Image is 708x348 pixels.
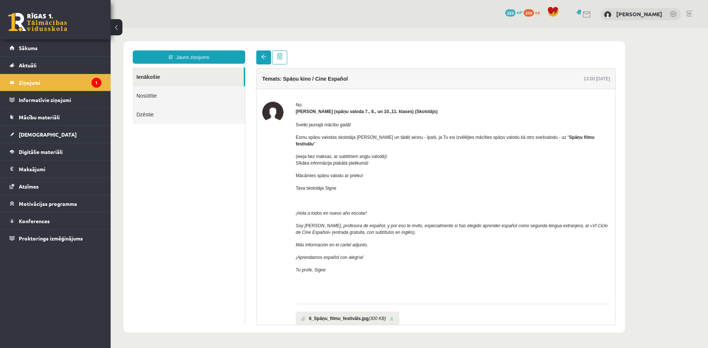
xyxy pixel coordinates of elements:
a: Proktoringa izmēģinājums [10,230,101,247]
h4: Temats: Spāņu kino / Cine Español [152,48,237,53]
span: Esmu spāņu valodas skolotāja [PERSON_NAME] un tādēļ aicinu - īpaši, ja Tu esi izvēlējies mācīties... [185,106,484,118]
iframe: To enrich screen reader interactions, please activate Accessibility in Grammarly extension settings [111,28,708,346]
span: Digitālie materiāli [19,148,63,155]
span: Tava skolotāja Signe [185,157,226,162]
i: (300 KB) [258,287,275,293]
a: Ziņojumi1 [10,74,101,91]
legend: Informatīvie ziņojumi [19,91,101,108]
span: (ieeja bez maksas, ar subtitriem angļu valodā)! Sīkāka informācija plakātā pielikumā! [185,126,277,137]
legend: Maksājumi [19,161,101,177]
a: Maksājumi [10,161,101,177]
legend: Ziņojumi [19,74,101,91]
a: Motivācijas programma [10,195,101,212]
span: mP [517,9,523,15]
a: 223 mP [505,9,523,15]
a: [PERSON_NAME] [616,10,662,18]
span: Proktoringa izmēģinājums [19,235,83,242]
i: 1 [91,78,101,88]
div: 13:00 [DATE] [473,47,499,54]
span: 219 [524,9,534,17]
span: 223 [505,9,516,17]
a: Konferences [10,212,101,229]
span: Sveiki jaunajā mācību gadā! [185,94,240,99]
a: Atzīmes [10,178,101,195]
span: Atzīmes [19,183,39,190]
a: 219 xp [524,9,544,15]
span: ¡Hola a todos en nuevo año escolar! [185,182,256,187]
a: Mācību materiāli [10,109,101,126]
a: Digitālie materiāli [10,143,101,160]
a: [DEMOGRAPHIC_DATA] [10,126,101,143]
span: xp [535,9,540,15]
b: 6_Spāņu_filmu_festivāls.jpg [198,287,258,293]
div: No: [185,73,499,80]
img: Sandijs Lakstīgala [604,11,611,18]
a: Rīgas 1. Tālmācības vidusskola [8,13,67,31]
span: Aktuāli [19,62,37,68]
img: Signe Sirmā (spāņu valoda 7., 8., un 10.,11. klases) [152,73,173,95]
span: Tu profe, Signe [185,239,215,244]
a: Informatīvie ziņojumi [10,91,101,108]
strong: [PERSON_NAME] (spāņu valoda 7., 8., un 10.,11. klases) (Skolotājs) [185,81,327,86]
span: Konferences [19,218,50,224]
span: [DEMOGRAPHIC_DATA] [19,131,77,138]
span: ¡Aprendamos español con alegría! [185,226,253,232]
span: Más información en el cartel adjunto. [185,214,257,219]
a: Sākums [10,39,101,56]
span: Sākums [19,45,38,51]
a: Aktuāli [10,57,101,74]
span: Mācību materiāli [19,114,60,120]
span: Mācāmies spāņu valodu ar prieku! [185,145,253,150]
span: Motivācijas programma [19,200,77,207]
span: Soy [PERSON_NAME], profesora de español, y por eso te invito, especialmente si has elegido aprend... [185,195,497,207]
